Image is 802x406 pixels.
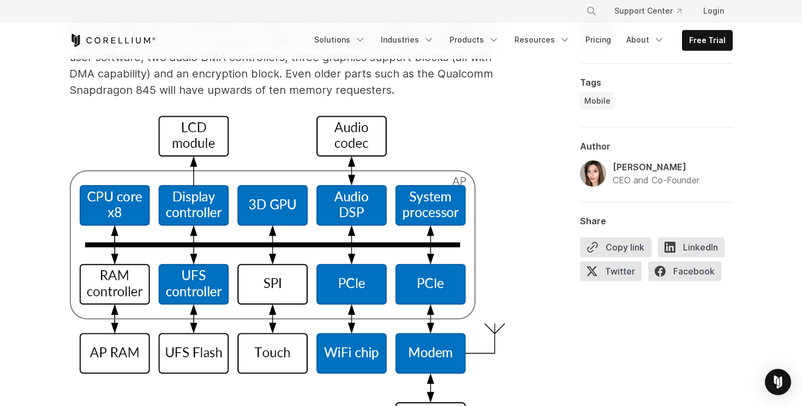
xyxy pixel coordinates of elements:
a: Resources [508,30,577,50]
div: [PERSON_NAME] [613,160,699,174]
a: About [620,30,671,50]
a: Pricing [579,30,618,50]
div: Navigation Menu [308,30,733,51]
span: Mobile [584,95,611,106]
a: Industries [374,30,441,50]
a: Support Center [606,1,690,21]
a: Login [695,1,733,21]
div: Tags [580,77,733,88]
span: Twitter [580,261,642,281]
div: Author [580,141,733,152]
a: Facebook [648,261,728,285]
div: Navigation Menu [573,1,733,21]
img: Amanda Gorton [580,160,606,187]
a: Twitter [580,261,648,285]
a: Corellium Home [69,34,156,47]
a: Solutions [308,30,372,50]
a: Mobile [580,92,615,110]
span: Facebook [648,261,721,281]
a: Free Trial [683,31,732,50]
a: Products [443,30,506,50]
a: LinkedIn [658,237,731,261]
button: Copy link [580,237,651,257]
div: Share [580,216,733,226]
button: Search [582,1,601,21]
span: LinkedIn [658,237,725,257]
div: Open Intercom Messenger [765,369,791,395]
div: CEO and Co-Founder [613,174,699,187]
